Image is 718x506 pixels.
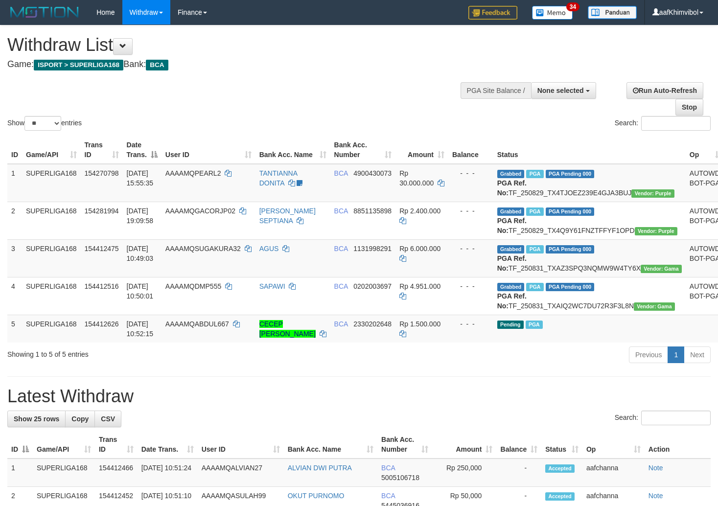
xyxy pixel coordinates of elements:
[493,164,686,202] td: TF_250829_TX4TJOEZ239E4GJA3BUJ
[634,302,675,311] span: Vendor URL: https://trx31.1velocity.biz
[7,35,469,55] h1: Withdraw List
[127,169,154,187] span: [DATE] 15:55:35
[259,320,316,338] a: CECEP [PERSON_NAME]
[526,207,543,216] span: Marked by aafnonsreyleab
[452,281,489,291] div: - - -
[165,169,221,177] span: AAAAMQPEARL2
[532,6,573,20] img: Button%20Memo.svg
[7,202,22,239] td: 2
[22,202,81,239] td: SUPERLIGA168
[468,6,517,20] img: Feedback.jpg
[138,459,198,487] td: [DATE] 10:51:24
[146,60,168,70] span: BCA
[81,136,123,164] th: Trans ID: activate to sort column ascending
[198,459,284,487] td: AAAAMQALVIAN27
[452,319,489,329] div: - - -
[631,189,674,198] span: Vendor URL: https://trx4.1velocity.biz
[259,282,285,290] a: SAPAWI
[545,464,575,473] span: Accepted
[334,169,348,177] span: BCA
[7,277,22,315] td: 4
[165,282,221,290] span: AAAAMQDMP555
[399,169,434,187] span: Rp 30.000.000
[198,431,284,459] th: User ID: activate to sort column ascending
[399,245,440,253] span: Rp 6.000.000
[497,217,527,234] b: PGA Ref. No:
[7,315,22,343] td: 5
[7,345,292,359] div: Showing 1 to 5 of 5 entries
[127,282,154,300] span: [DATE] 10:50:01
[85,245,119,253] span: 154412475
[497,179,527,197] b: PGA Ref. No:
[649,464,663,472] a: Note
[14,415,59,423] span: Show 25 rows
[496,431,541,459] th: Balance: activate to sort column ascending
[334,245,348,253] span: BCA
[127,207,154,225] span: [DATE] 19:09:58
[497,170,525,178] span: Grabbed
[165,245,241,253] span: AAAAMQSUGAKURA32
[22,136,81,164] th: Game/API: activate to sort column ascending
[259,207,316,225] a: [PERSON_NAME] SEPTIANA
[588,6,637,19] img: panduan.png
[546,170,595,178] span: PGA Pending
[94,411,121,427] a: CSV
[684,346,711,363] a: Next
[7,164,22,202] td: 1
[353,207,392,215] span: Copy 8851135898 to clipboard
[259,169,298,187] a: TANTIANNA DONITA
[497,292,527,310] b: PGA Ref. No:
[675,99,703,115] a: Stop
[497,245,525,253] span: Grabbed
[334,320,348,328] span: BCA
[493,277,686,315] td: TF_250831_TXAIQ2WC7DU72R3F3L8N
[7,116,82,131] label: Show entries
[288,464,352,472] a: ALVIAN DWI PUTRA
[7,136,22,164] th: ID
[649,492,663,500] a: Note
[452,168,489,178] div: - - -
[138,431,198,459] th: Date Trans.: activate to sort column ascending
[531,82,596,99] button: None selected
[33,459,95,487] td: SUPERLIGA168
[448,136,493,164] th: Balance
[127,320,154,338] span: [DATE] 10:52:15
[85,320,119,328] span: 154412626
[165,320,229,328] span: AAAAMQABDUL667
[668,346,684,363] a: 1
[399,207,440,215] span: Rp 2.400.000
[334,207,348,215] span: BCA
[496,459,541,487] td: -
[255,136,330,164] th: Bank Acc. Name: activate to sort column ascending
[452,244,489,253] div: - - -
[432,431,497,459] th: Amount: activate to sort column ascending
[381,464,395,472] span: BCA
[22,315,81,343] td: SUPERLIGA168
[7,5,82,20] img: MOTION_logo.png
[641,265,682,273] span: Vendor URL: https://trx31.1velocity.biz
[353,169,392,177] span: Copy 4900430073 to clipboard
[288,492,345,500] a: OKUT PURNOMO
[95,431,138,459] th: Trans ID: activate to sort column ascending
[432,459,497,487] td: Rp 250,000
[381,474,419,482] span: Copy 5005106718 to clipboard
[537,87,584,94] span: None selected
[85,169,119,177] span: 154270798
[546,245,595,253] span: PGA Pending
[22,239,81,277] td: SUPERLIGA168
[353,282,392,290] span: Copy 0202003697 to clipboard
[493,202,686,239] td: TF_250829_TX4Q9Y61FNZTFFYF1OPD
[381,492,395,500] span: BCA
[85,207,119,215] span: 154281994
[330,136,396,164] th: Bank Acc. Number: activate to sort column ascending
[33,431,95,459] th: Game/API: activate to sort column ascending
[399,282,440,290] span: Rp 4.951.000
[165,207,235,215] span: AAAAMQGACORJP02
[546,283,595,291] span: PGA Pending
[615,411,711,425] label: Search:
[452,206,489,216] div: - - -
[526,170,543,178] span: Marked by aafmaleo
[85,282,119,290] span: 154412516
[541,431,582,459] th: Status: activate to sort column ascending
[284,431,377,459] th: Bank Acc. Name: activate to sort column ascending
